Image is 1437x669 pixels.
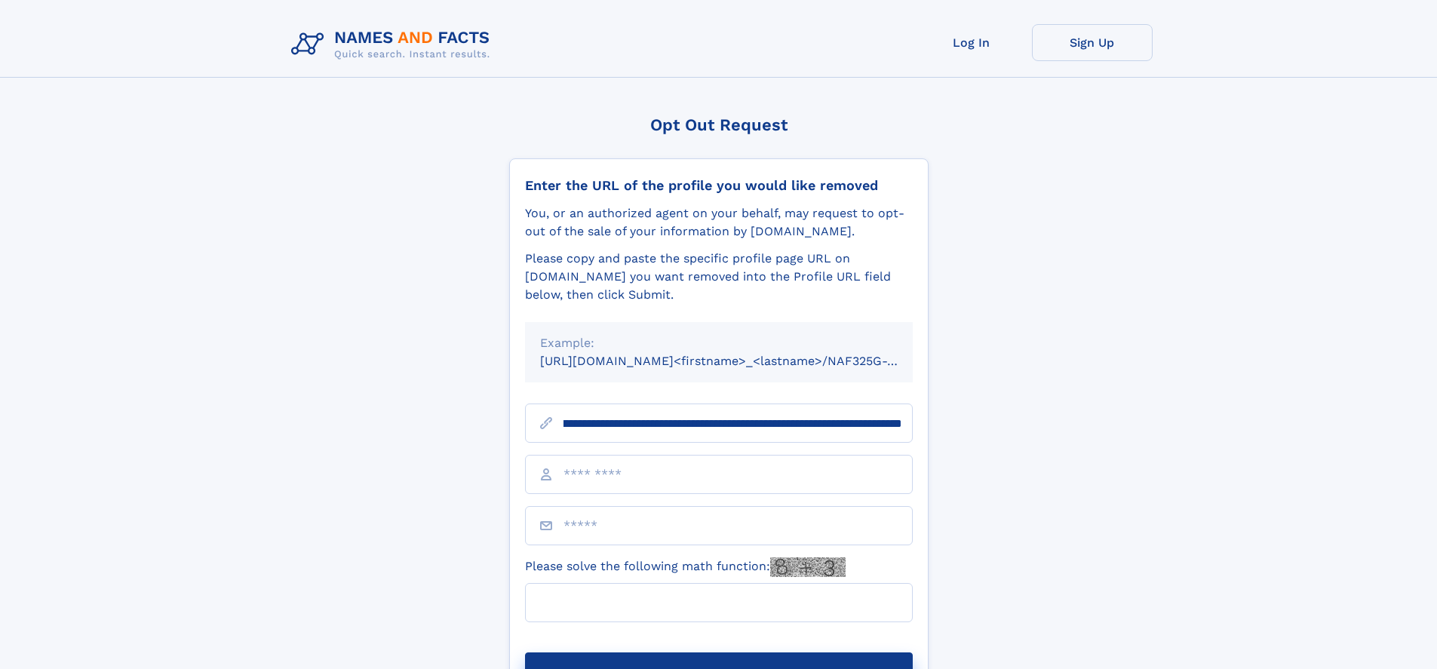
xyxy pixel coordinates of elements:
[525,250,913,304] div: Please copy and paste the specific profile page URL on [DOMAIN_NAME] you want removed into the Pr...
[1032,24,1153,61] a: Sign Up
[525,204,913,241] div: You, or an authorized agent on your behalf, may request to opt-out of the sale of your informatio...
[525,557,846,577] label: Please solve the following math function:
[540,334,898,352] div: Example:
[525,177,913,194] div: Enter the URL of the profile you would like removed
[285,24,502,65] img: Logo Names and Facts
[911,24,1032,61] a: Log In
[509,115,929,134] div: Opt Out Request
[540,354,941,368] small: [URL][DOMAIN_NAME]<firstname>_<lastname>/NAF325G-xxxxxxxx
